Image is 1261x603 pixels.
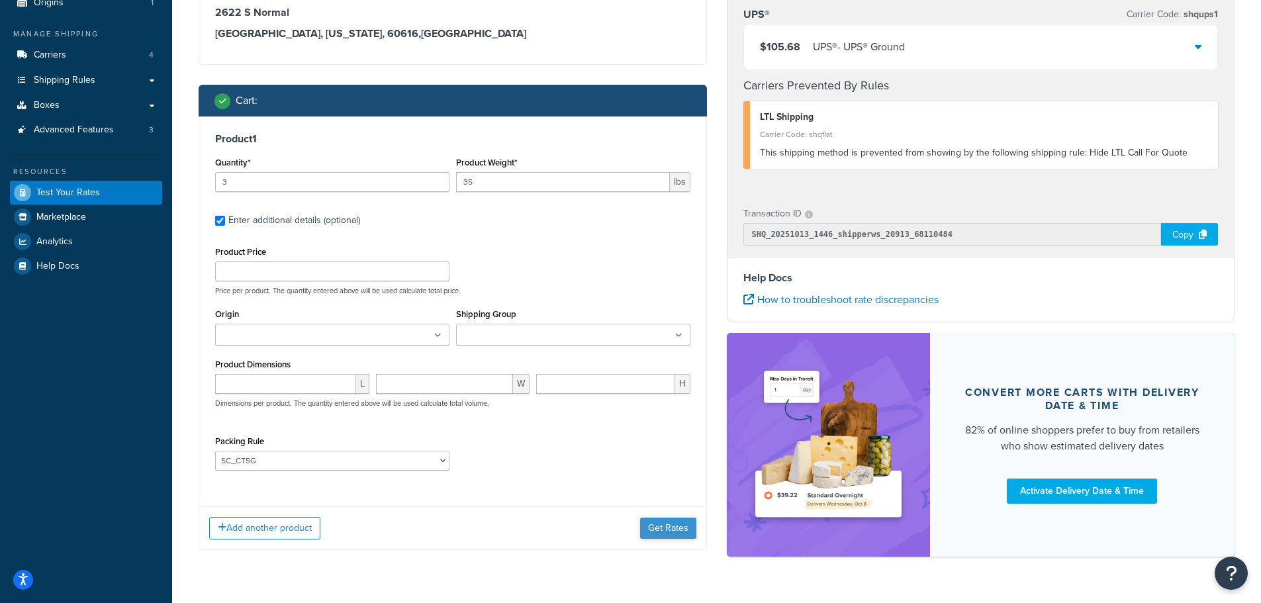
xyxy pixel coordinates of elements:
span: Analytics [36,236,73,248]
li: Carriers [10,43,162,68]
li: Advanced Features [10,118,162,142]
span: W [513,374,530,394]
p: Carrier Code: [1127,5,1218,24]
span: 4 [149,50,154,61]
div: 82% of online shoppers prefer to buy from retailers who show estimated delivery dates [962,422,1203,454]
span: Shipping Rules [34,75,95,86]
a: Advanced Features3 [10,118,162,142]
label: Shipping Group [456,309,516,319]
button: Get Rates [640,518,696,539]
span: L [356,374,369,394]
input: 0.00 [456,172,670,192]
span: Help Docs [36,261,79,272]
label: Product Weight* [456,158,517,167]
div: UPS® - UPS® Ground [813,38,905,56]
input: 0 [215,172,449,192]
a: Marketplace [10,205,162,229]
span: Boxes [34,100,60,111]
a: Help Docs [10,254,162,278]
h3: [GEOGRAPHIC_DATA], [US_STATE], 60616 , [GEOGRAPHIC_DATA] [215,27,690,40]
div: Manage Shipping [10,28,162,40]
a: Test Your Rates [10,181,162,205]
span: H [675,374,690,394]
h4: Help Docs [743,270,1219,286]
label: Product Price [215,247,266,257]
button: Open Resource Center [1215,557,1248,590]
h3: 2622 S Normal [215,6,690,19]
p: Dimensions per product. The quantity entered above will be used calculate total volume. [212,398,489,408]
span: Carriers [34,50,66,61]
span: shqups1 [1181,7,1218,21]
label: Packing Rule [215,436,264,446]
a: Carriers4 [10,43,162,68]
span: $105.68 [760,39,800,54]
a: Activate Delivery Date & Time [1007,479,1157,504]
div: LTL Shipping [760,108,1209,126]
span: Advanced Features [34,124,114,136]
a: Shipping Rules [10,68,162,93]
label: Product Dimensions [215,359,291,369]
span: Test Your Rates [36,187,100,199]
p: Transaction ID [743,205,802,223]
div: Convert more carts with delivery date & time [962,386,1203,412]
h4: Carriers Prevented By Rules [743,77,1219,95]
div: Resources [10,166,162,177]
h3: UPS® [743,8,770,21]
span: lbs [670,172,690,192]
span: This shipping method is prevented from showing by the following shipping rule: Hide LTL Call For ... [760,146,1188,160]
button: Add another product [209,517,320,539]
label: Origin [215,309,239,319]
h3: Product 1 [215,132,690,146]
div: Carrier Code: shqflat [760,125,1209,144]
img: feature-image-ddt-36eae7f7280da8017bfb280eaccd9c446f90b1fe08728e4019434db127062ab4.png [747,353,910,537]
div: Enter additional details (optional) [228,211,360,230]
p: Price per product. The quantity entered above will be used calculate total price. [212,286,694,295]
h2: Cart : [236,95,257,107]
input: Enter additional details (optional) [215,216,225,226]
div: Copy [1161,223,1218,246]
label: Quantity* [215,158,250,167]
span: Marketplace [36,212,86,223]
span: 3 [149,124,154,136]
a: How to troubleshoot rate discrepancies [743,292,939,307]
a: Analytics [10,230,162,254]
a: Boxes [10,93,162,118]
